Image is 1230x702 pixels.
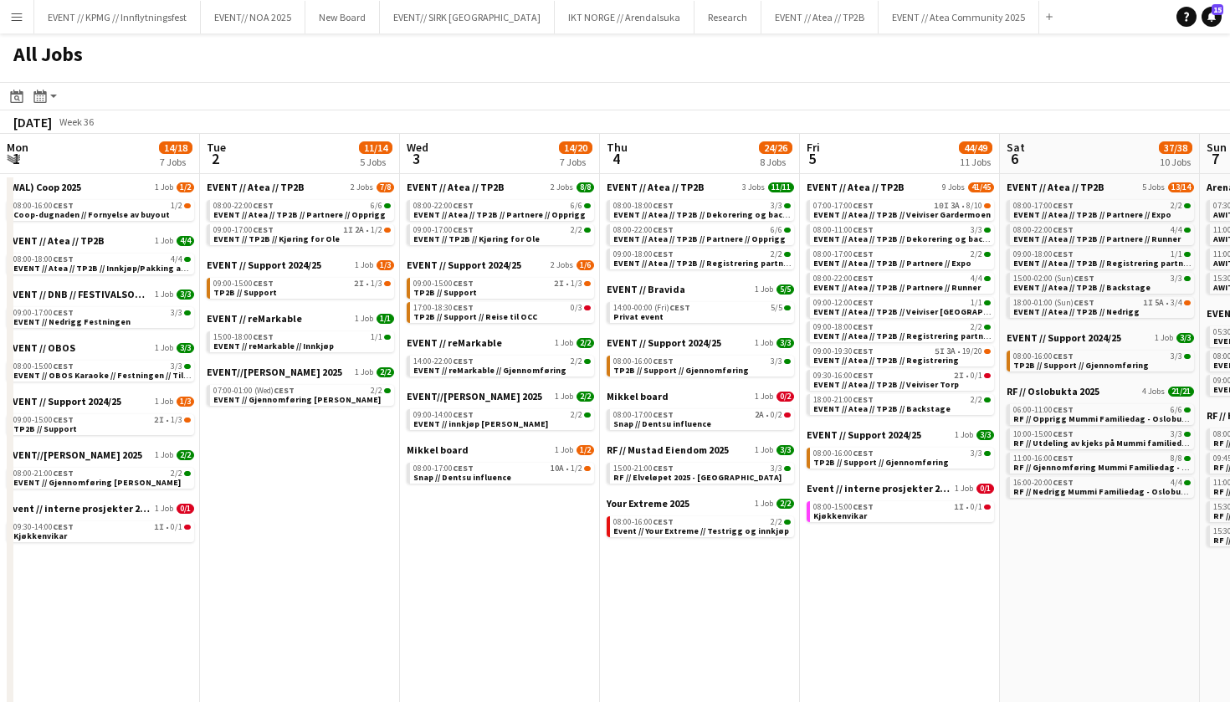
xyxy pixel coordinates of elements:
[213,394,381,405] span: EVENT // Gjennomføring Wilhelmsen
[1013,209,1171,220] span: EVENT // Atea // TP2B // Partnere // Expo
[776,338,794,348] span: 3/3
[213,287,277,298] span: TP2B // Support
[53,254,74,264] span: CEST
[813,347,991,356] div: •
[813,394,991,413] a: 18:00-21:00CEST2/2EVENT // Atea // TP2B // Backstage
[1171,202,1182,210] span: 2/2
[407,259,594,336] div: EVENT // Support 2024/252 Jobs1/609:00-15:00CEST2I•1/3TP2B // Support17:00-18:30CEST0/3TP2B // Su...
[380,1,555,33] button: EVENT// SIRK [GEOGRAPHIC_DATA]
[1176,333,1194,343] span: 3/3
[1171,226,1182,234] span: 4/4
[1013,250,1074,259] span: 09:00-18:00
[551,182,573,192] span: 2 Jobs
[613,200,791,219] a: 08:00-18:00CEST3/3EVENT // Atea // TP2B // Dekorering og backstage oppsett
[551,260,573,270] span: 2 Jobs
[613,258,797,269] span: EVENT // Atea // TP2B // Registrering partnere
[1007,181,1194,193] a: EVENT // Atea // TP2B5 Jobs13/14
[1074,297,1094,308] span: CEST
[7,234,105,247] span: EVENT // Atea // TP2B
[7,181,81,193] span: (WAL) Coop 2025
[853,321,874,332] span: CEST
[1007,331,1194,344] a: EVENT // Support 2024/251 Job3/3
[213,341,334,351] span: EVENT // reMarkable // Innkjøp
[813,321,991,341] a: 09:00-18:00CEST2/2EVENT // Atea // TP2B // Registrering partnere
[879,1,1039,33] button: EVENT // Atea Community 2025
[274,385,295,396] span: CEST
[207,181,394,193] a: EVENT // Atea // TP2B2 Jobs7/8
[1053,249,1074,259] span: CEST
[1013,282,1151,293] span: EVENT // Atea // TP2B // Backstage
[577,182,594,192] span: 8/8
[1013,224,1191,243] a: 08:00-22:00CEST4/4EVENT // Atea // TP2B // Partnere // Runner
[1007,181,1194,331] div: EVENT // Atea // TP2B5 Jobs13/1408:00-17:00CEST2/2EVENT // Atea // TP2B // Partnere // Expo08:00-...
[813,379,959,390] span: EVENT // Atea // TP2B // Veiviser Torp
[13,361,191,380] a: 08:00-15:00CEST3/3EVENT // OBOS Karaoke // Festningen // Tilbakelevering
[213,279,391,288] div: •
[253,224,274,235] span: CEST
[207,259,394,312] div: EVENT // Support 2024/251 Job1/309:00-15:00CEST2I•1/3TP2B // Support
[413,279,591,288] div: •
[213,226,391,234] div: •
[555,392,573,402] span: 1 Job
[613,311,664,322] span: Privat event
[213,331,391,351] a: 15:00-18:00CEST1/1EVENT // reMarkable // Innkjøp
[207,366,394,378] a: EVENT//[PERSON_NAME] 20251 Job2/2
[7,341,75,354] span: EVENT // OBOS
[413,200,591,219] a: 08:00-22:00CEST6/6EVENT // Atea // TP2B // Partnere // Opprigg
[813,233,1047,244] span: EVENT // Atea // TP2B // Dekorering og backstage oppsett
[813,226,874,234] span: 08:00-11:00
[577,338,594,348] span: 2/2
[607,283,794,295] a: EVENT // Bravida1 Job5/5
[607,181,794,283] div: EVENT // Atea // TP2B3 Jobs11/1108:00-18:00CEST3/3EVENT // Atea // TP2B // Dekorering og backstag...
[407,390,594,443] div: EVENT//[PERSON_NAME] 20251 Job2/209:00-14:00CEST2/2EVENT // innkjøp [PERSON_NAME]
[971,226,982,234] span: 3/3
[407,336,594,390] div: EVENT // reMarkable1 Job2/214:00-22:00CEST2/2EVENT // reMarkable // Gjennomføring
[355,226,364,234] span: 2A
[1013,249,1191,268] a: 09:00-18:00CEST1/1EVENT // Atea // TP2B // Registrering partnere
[201,1,305,33] button: EVENT// NOA 2025
[7,395,121,407] span: EVENT // Support 2024/25
[34,1,201,33] button: EVENT // KPMG // Innflytningsfest
[813,306,1031,317] span: EVENT // Atea // TP2B // Veiviser Oslo S
[407,181,594,193] a: EVENT // Atea // TP2B2 Jobs8/8
[13,307,191,326] a: 09:00-17:00CEST3/3EVENT // Nedrigg Festningen
[1142,182,1165,192] span: 5 Jobs
[934,202,949,210] span: 10I
[155,182,173,192] span: 1 Job
[171,255,182,264] span: 4/4
[813,370,991,389] a: 09:30-16:00CEST2I•0/1EVENT // Atea // TP2B // Veiviser Torp
[613,226,674,234] span: 08:00-22:00
[453,200,474,211] span: CEST
[13,209,170,220] span: Coop-dugnaden // Fornyelse av buyout
[171,202,182,210] span: 1/2
[971,371,982,380] span: 0/1
[13,370,237,381] span: EVENT // OBOS Karaoke // Festningen // Tilbakelevering
[413,311,537,322] span: TP2B // Support // Reise til OCC
[613,249,791,268] a: 09:00-18:00CEST2/2EVENT // Atea // TP2B // Registrering partnere
[53,361,74,371] span: CEST
[371,333,382,341] span: 1/1
[207,312,394,325] a: EVENT // reMarkable1 Job1/1
[755,392,773,402] span: 1 Job
[613,233,786,244] span: EVENT // Atea // TP2B // Partnere // Opprigg
[371,202,382,210] span: 6/6
[7,234,194,247] a: EVENT // Atea // TP2B1 Job4/4
[53,307,74,318] span: CEST
[355,367,373,377] span: 1 Job
[207,312,302,325] span: EVENT // reMarkable
[813,396,874,404] span: 18:00-21:00
[407,259,594,271] a: EVENT // Support 2024/252 Jobs1/6
[413,356,591,375] a: 14:00-22:00CEST2/2EVENT // reMarkable // Gjennomføring
[813,202,991,210] div: •
[1013,233,1181,244] span: EVENT // Atea // TP2B // Partnere // Runner
[669,302,690,313] span: CEST
[7,288,151,300] span: EVENT // DNB // FESTIVALSOMMER 2025
[1171,250,1182,259] span: 1/1
[1053,224,1074,235] span: CEST
[407,390,542,402] span: EVENT//WILHELMSEN 2025
[1013,306,1140,317] span: EVENT // Atea // TP2B // Nedrigg
[555,338,573,348] span: 1 Job
[853,249,874,259] span: CEST
[653,224,674,235] span: CEST
[1212,4,1223,15] span: 15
